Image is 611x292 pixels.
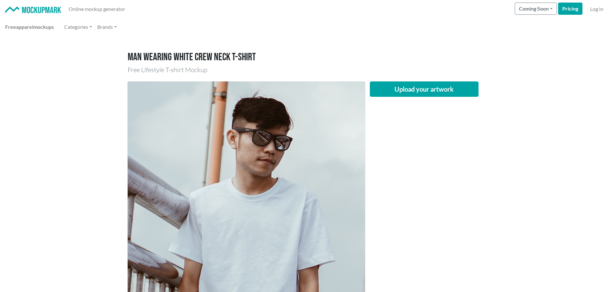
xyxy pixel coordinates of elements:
[370,81,479,97] button: Upload your artwork
[66,3,128,15] a: Online mockup generator
[558,3,582,15] a: Pricing
[95,21,119,33] a: Brands
[3,21,56,33] a: Freeapparelmockups
[128,66,484,74] h3: Free Lifestyle T-shirt Mockup
[128,51,484,63] h1: Man wearing white crew neck T-shirt
[5,7,61,13] img: Mockup Mark
[515,3,557,15] button: Coming Soon
[16,24,33,30] span: apparel
[62,21,95,33] a: Categories
[588,3,606,15] a: Log in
